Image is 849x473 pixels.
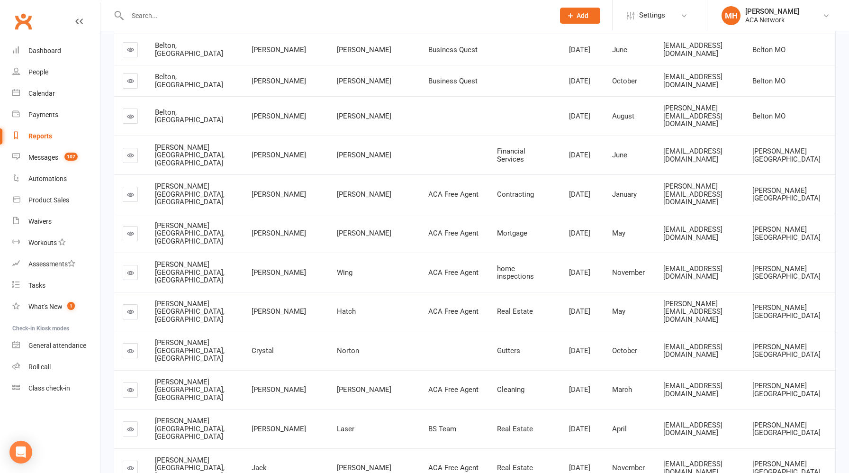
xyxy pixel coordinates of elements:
[752,77,786,85] span: Belton MO
[497,425,533,433] span: Real Estate
[28,342,86,349] div: General attendance
[125,9,548,22] input: Search...
[569,425,590,433] span: [DATE]
[663,225,723,242] span: [EMAIL_ADDRESS][DOMAIN_NAME]
[428,268,479,277] span: ACA Free Agent
[252,45,306,54] span: [PERSON_NAME]
[28,196,69,204] div: Product Sales
[252,385,306,394] span: [PERSON_NAME]
[497,147,525,164] span: Financial Services
[752,303,821,320] span: [PERSON_NAME][GEOGRAPHIC_DATA]
[252,425,306,433] span: [PERSON_NAME]
[67,302,75,310] span: 1
[155,417,225,441] span: [PERSON_NAME][GEOGRAPHIC_DATA], [GEOGRAPHIC_DATA]
[9,441,32,464] div: Open Intercom Messenger
[28,303,63,310] div: What's New
[569,464,590,472] span: [DATE]
[155,143,225,167] span: [PERSON_NAME][GEOGRAPHIC_DATA], [GEOGRAPHIC_DATA]
[155,221,225,246] span: [PERSON_NAME][GEOGRAPHIC_DATA], [GEOGRAPHIC_DATA]
[12,211,100,232] a: Waivers
[612,385,632,394] span: March
[428,385,479,394] span: ACA Free Agent
[11,9,35,33] a: Clubworx
[752,45,786,54] span: Belton MO
[28,239,57,246] div: Workouts
[612,190,637,199] span: January
[428,229,479,237] span: ACA Free Agent
[28,111,58,118] div: Payments
[428,307,479,316] span: ACA Free Agent
[12,190,100,211] a: Product Sales
[612,45,627,54] span: June
[337,112,391,120] span: [PERSON_NAME]
[28,154,58,161] div: Messages
[569,112,590,120] span: [DATE]
[155,182,225,206] span: [PERSON_NAME][GEOGRAPHIC_DATA], [GEOGRAPHIC_DATA]
[155,300,225,324] span: [PERSON_NAME][GEOGRAPHIC_DATA], [GEOGRAPHIC_DATA]
[497,464,533,472] span: Real Estate
[155,73,223,89] span: Belton, [GEOGRAPHIC_DATA]
[155,41,223,58] span: Belton, [GEOGRAPHIC_DATA]
[337,77,391,85] span: [PERSON_NAME]
[663,73,723,89] span: [EMAIL_ADDRESS][DOMAIN_NAME]
[12,147,100,168] a: Messages 107
[337,151,391,159] span: [PERSON_NAME]
[337,385,391,394] span: [PERSON_NAME]
[12,335,100,356] a: General attendance kiosk mode
[64,153,78,161] span: 107
[663,147,723,164] span: [EMAIL_ADDRESS][DOMAIN_NAME]
[752,343,821,359] span: [PERSON_NAME][GEOGRAPHIC_DATA]
[252,77,306,85] span: [PERSON_NAME]
[612,346,637,355] span: October
[337,229,391,237] span: [PERSON_NAME]
[663,421,723,437] span: [EMAIL_ADDRESS][DOMAIN_NAME]
[745,16,799,24] div: ACA Network
[28,363,51,371] div: Roll call
[569,77,590,85] span: [DATE]
[337,190,391,199] span: [PERSON_NAME]
[497,346,520,355] span: Gutters
[639,5,665,26] span: Settings
[12,275,100,296] a: Tasks
[337,464,391,472] span: [PERSON_NAME]
[612,464,645,472] span: November
[577,12,588,19] span: Add
[752,421,821,437] span: [PERSON_NAME][GEOGRAPHIC_DATA]
[722,6,741,25] div: MH
[252,464,267,472] span: Jack
[497,385,524,394] span: Cleaning
[428,425,456,433] span: BS Team
[252,268,306,277] span: [PERSON_NAME]
[569,45,590,54] span: [DATE]
[612,268,645,277] span: November
[569,229,590,237] span: [DATE]
[12,378,100,399] a: Class kiosk mode
[28,132,52,140] div: Reports
[155,338,225,363] span: [PERSON_NAME][GEOGRAPHIC_DATA], [GEOGRAPHIC_DATA]
[428,45,478,54] span: Business Quest
[428,190,479,199] span: ACA Free Agent
[337,307,356,316] span: Hatch
[252,151,306,159] span: [PERSON_NAME]
[663,382,723,398] span: [EMAIL_ADDRESS][DOMAIN_NAME]
[337,425,354,433] span: Laser
[745,7,799,16] div: [PERSON_NAME]
[337,268,352,277] span: Wing
[428,464,479,472] span: ACA Free Agent
[28,90,55,97] div: Calendar
[12,356,100,378] a: Roll call
[663,264,723,281] span: [EMAIL_ADDRESS][DOMAIN_NAME]
[612,307,625,316] span: May
[569,268,590,277] span: [DATE]
[497,307,533,316] span: Real Estate
[663,182,723,206] span: [PERSON_NAME][EMAIL_ADDRESS][DOMAIN_NAME]
[28,282,45,289] div: Tasks
[28,218,52,225] div: Waivers
[752,264,821,281] span: [PERSON_NAME][GEOGRAPHIC_DATA]
[252,307,306,316] span: [PERSON_NAME]
[560,8,600,24] button: Add
[155,260,225,284] span: [PERSON_NAME][GEOGRAPHIC_DATA], [GEOGRAPHIC_DATA]
[663,300,723,324] span: [PERSON_NAME][EMAIL_ADDRESS][DOMAIN_NAME]
[252,229,306,237] span: [PERSON_NAME]
[752,382,821,398] span: [PERSON_NAME][GEOGRAPHIC_DATA]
